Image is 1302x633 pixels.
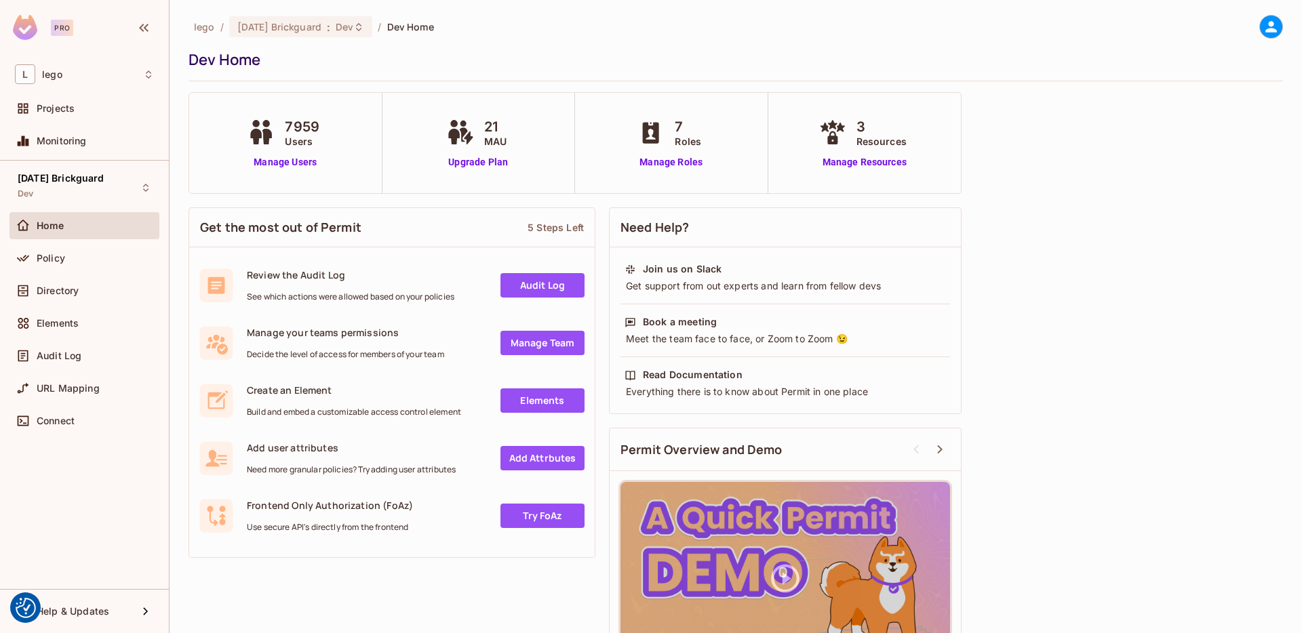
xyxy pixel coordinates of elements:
[37,383,100,394] span: URL Mapping
[37,415,75,426] span: Connect
[244,155,326,169] a: Manage Users
[528,221,584,234] div: 5 Steps Left
[237,20,321,33] span: [DATE] Brickguard
[856,117,907,137] span: 3
[625,332,946,346] div: Meet the team face to face, or Zoom to Zoom 😉
[643,262,722,276] div: Join us on Slack
[500,388,585,413] a: Elements
[51,20,73,36] div: Pro
[247,499,413,512] span: Frontend Only Authorization (FoAz)
[443,155,513,169] a: Upgrade Plan
[15,64,35,84] span: L
[484,134,507,148] span: MAU
[37,103,75,114] span: Projects
[675,134,701,148] span: Roles
[247,407,461,417] span: Build and embed a customizable access control element
[37,350,81,361] span: Audit Log
[500,446,585,470] a: Add Attrbutes
[220,20,224,33] li: /
[675,117,701,137] span: 7
[378,20,381,33] li: /
[643,315,717,329] div: Book a meeting
[247,522,413,533] span: Use secure API's directly from the frontend
[387,20,434,33] span: Dev Home
[247,291,454,302] span: See which actions were allowed based on your policies
[634,155,708,169] a: Manage Roles
[247,326,444,339] span: Manage your teams permissions
[856,134,907,148] span: Resources
[484,117,507,137] span: 21
[194,20,215,33] span: the active workspace
[42,69,62,80] span: Workspace: lego
[285,117,319,137] span: 7959
[625,279,946,293] div: Get support from out experts and learn from fellow devs
[620,219,690,236] span: Need Help?
[500,273,585,298] a: Audit Log
[18,173,104,184] span: [DATE] Brickguard
[816,155,913,169] a: Manage Resources
[247,349,444,360] span: Decide the level of access for members of your team
[336,20,353,33] span: Dev
[16,598,36,618] button: Consent Preferences
[620,441,783,458] span: Permit Overview and Demo
[13,15,37,40] img: SReyMgAAAABJRU5ErkJggg==
[247,268,454,281] span: Review the Audit Log
[643,368,743,382] div: Read Documentation
[247,384,461,396] span: Create an Element
[247,441,456,454] span: Add user attributes
[326,22,331,33] span: :
[37,318,79,329] span: Elements
[500,331,585,355] a: Manage Team
[37,220,64,231] span: Home
[37,136,87,146] span: Monitoring
[189,49,1276,70] div: Dev Home
[500,504,585,528] a: Try FoAz
[200,219,361,236] span: Get the most out of Permit
[625,385,946,399] div: Everything there is to know about Permit in one place
[37,606,109,617] span: Help & Updates
[18,188,33,199] span: Dev
[37,285,79,296] span: Directory
[285,134,319,148] span: Users
[247,464,456,475] span: Need more granular policies? Try adding user attributes
[37,253,65,264] span: Policy
[16,598,36,618] img: Revisit consent button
